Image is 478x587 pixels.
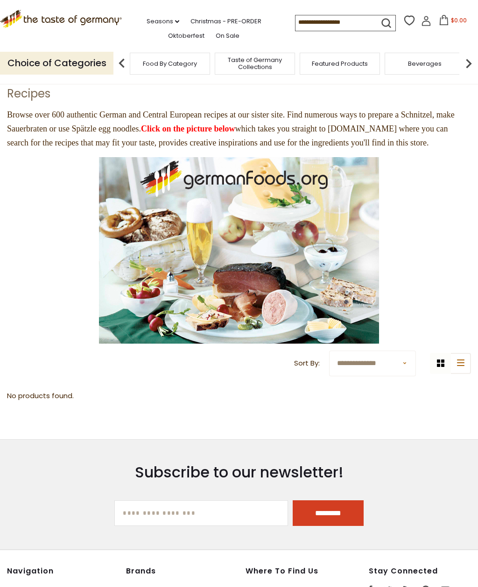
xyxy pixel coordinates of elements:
a: On Sale [216,31,239,41]
h1: Recipes [7,87,50,101]
a: Food By Category [143,60,197,67]
button: $0.00 [433,15,473,29]
span: Browse over 600 authentic German and Central European recipes at our sister site. Find numerous w... [7,110,455,147]
img: next arrow [459,54,478,73]
span: $0.00 [451,16,467,24]
h3: Subscribe to our newsletter! [114,463,363,482]
div: No products found. [7,390,471,402]
a: Beverages [408,60,442,67]
a: Oktoberfest [168,31,204,41]
a: Click on the picture below [141,124,235,133]
h4: Brands [126,566,238,576]
label: Sort By: [294,358,320,369]
a: Featured Products [312,60,368,67]
h4: Navigation [7,566,119,576]
h4: Stay Connected [369,566,471,576]
a: Seasons [147,16,179,27]
a: germanfoods-recipes-link-3.jpg [7,157,471,344]
img: previous arrow [112,54,131,73]
img: germanfoods-recipes-link-3.jpg [99,157,379,344]
a: Taste of Germany Collections [218,56,292,70]
h4: Where to find us [246,566,334,576]
a: Christmas - PRE-ORDER [190,16,261,27]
